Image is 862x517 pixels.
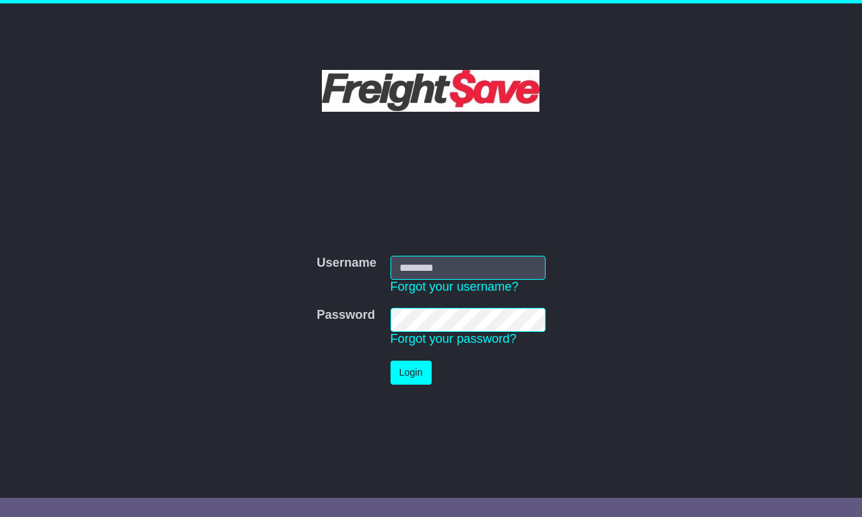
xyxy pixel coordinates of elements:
label: Password [316,308,375,323]
a: Forgot your username? [391,280,519,293]
img: Freight Save [322,70,539,112]
button: Login [391,361,432,385]
label: Username [316,256,376,271]
a: Forgot your password? [391,332,517,346]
